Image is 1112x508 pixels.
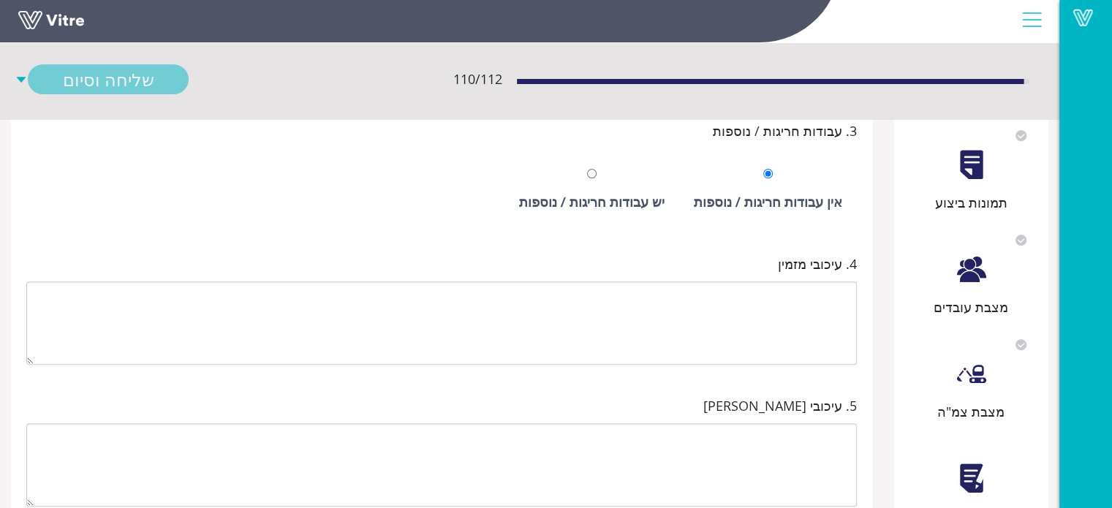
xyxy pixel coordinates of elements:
[901,192,1042,213] div: תמונות ביצוע
[901,401,1042,422] div: מצבת צמ"ה
[713,121,857,141] span: 3. עבודות חריגות / נוספות
[15,65,28,95] span: caret-down
[453,69,502,90] span: 110 / 112
[901,297,1042,317] div: מצבת עובדים
[778,254,857,274] span: 4. עיכובי מזמין
[519,192,665,212] div: יש עבודות חריגות / נוספות
[703,395,857,416] span: 5. עיכובי [PERSON_NAME]
[694,192,842,212] div: אין עבודות חריגות / נוספות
